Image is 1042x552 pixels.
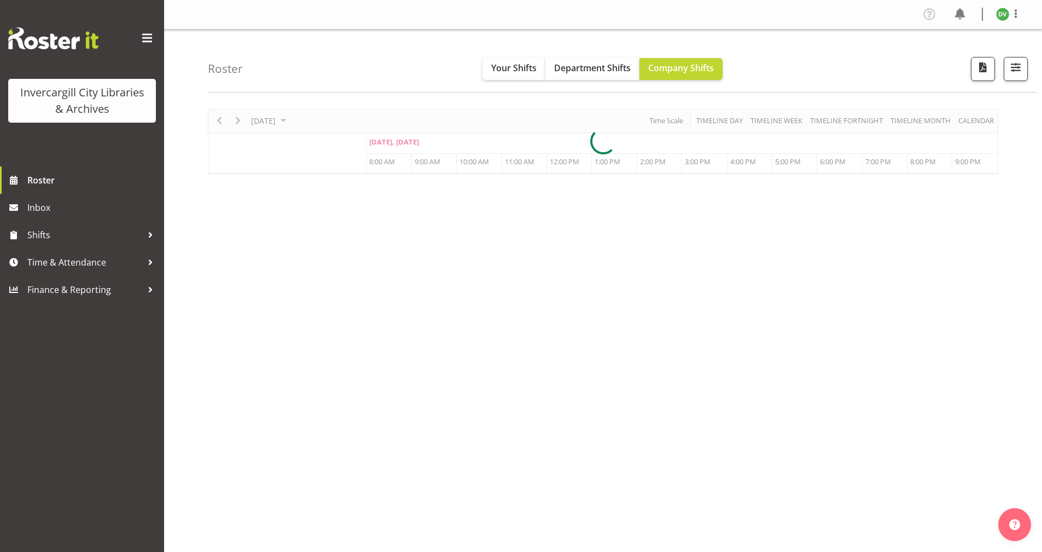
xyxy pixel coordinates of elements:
[208,62,243,75] h4: Roster
[8,27,98,49] img: Rosterit website logo
[648,62,714,74] span: Company Shifts
[27,172,159,188] span: Roster
[1009,519,1020,530] img: help-xxl-2.png
[19,84,145,117] div: Invercargill City Libraries & Archives
[491,62,537,74] span: Your Shifts
[482,58,545,80] button: Your Shifts
[639,58,723,80] button: Company Shifts
[971,57,995,81] button: Download a PDF of the roster for the current day
[545,58,639,80] button: Department Shifts
[27,199,159,216] span: Inbox
[27,281,142,298] span: Finance & Reporting
[554,62,631,74] span: Department Shifts
[996,8,1009,21] img: desk-view11665.jpg
[1004,57,1028,81] button: Filter Shifts
[27,254,142,271] span: Time & Attendance
[27,227,142,243] span: Shifts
